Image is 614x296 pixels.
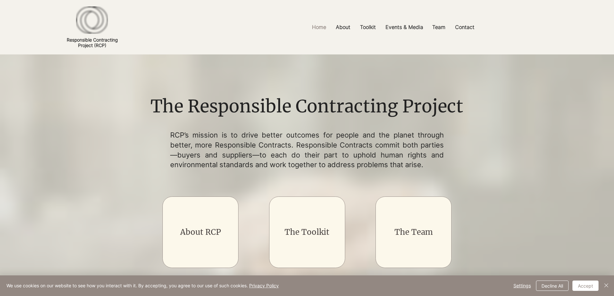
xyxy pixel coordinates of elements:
[602,282,610,289] img: Close
[381,20,427,34] a: Events & Media
[170,130,444,170] p: RCP’s mission is to drive better outcomes for people and the planet through better, more Responsi...
[331,20,355,34] a: About
[309,20,329,34] p: Home
[180,227,221,237] a: About RCP
[285,227,329,237] a: The Toolkit
[229,20,557,34] nav: Site
[513,281,531,291] span: Settings
[382,20,426,34] p: Events & Media
[602,281,610,291] button: Close
[333,20,354,34] p: About
[395,227,433,237] a: The Team
[536,281,569,291] button: Decline All
[146,94,468,119] h1: The Responsible Contracting Project
[427,20,450,34] a: Team
[429,20,449,34] p: Team
[572,281,599,291] button: Accept
[452,20,478,34] p: Contact
[67,37,118,48] a: Responsible ContractingProject (RCP)
[450,20,479,34] a: Contact
[6,283,279,289] span: We use cookies on our website to see how you interact with it. By accepting, you agree to our use...
[249,283,279,288] a: Privacy Policy
[357,20,379,34] p: Toolkit
[355,20,381,34] a: Toolkit
[307,20,331,34] a: Home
